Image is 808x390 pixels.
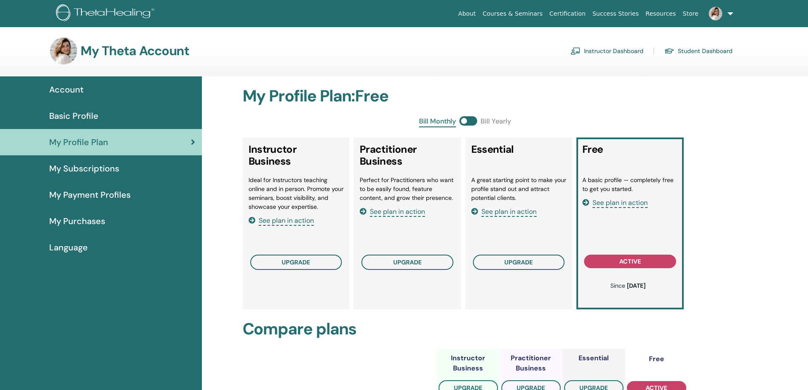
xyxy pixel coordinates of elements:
[249,176,344,211] li: Ideal for Instructors teaching online and in person. Promote your seminars, boost visibility, and...
[49,83,84,96] span: Account
[49,215,105,227] span: My Purchases
[250,255,342,270] button: upgrade
[709,7,722,20] img: default.jpg
[49,241,88,254] span: Language
[546,6,589,22] a: Certification
[49,136,108,149] span: My Profile Plan
[642,6,679,22] a: Resources
[49,162,119,175] span: My Subscriptions
[437,353,500,373] div: Instructor Business
[393,258,422,266] span: upgrade
[593,198,648,208] span: See plan in action
[249,216,314,225] a: See plan in action
[243,320,688,339] h2: Compare plans
[419,116,456,127] span: Bill Monthly
[589,6,642,22] a: Success Stories
[504,258,533,266] span: upgrade
[627,282,646,289] b: [DATE]
[500,353,562,373] div: Practitioner Business
[570,47,581,55] img: chalkboard-teacher.svg
[360,207,425,216] a: See plan in action
[679,6,702,22] a: Store
[282,258,310,266] span: upgrade
[584,255,676,268] button: active
[49,188,131,201] span: My Payment Profiles
[361,255,453,270] button: upgrade
[471,176,567,202] li: A great starting point to make your profile stand out and attract potential clients.
[259,216,314,226] span: See plan in action
[570,44,643,58] a: Instructor Dashboard
[579,353,609,363] div: Essential
[471,207,537,216] a: See plan in action
[479,6,546,22] a: Courses & Seminars
[50,37,77,65] img: default.jpg
[481,116,511,127] span: Bill Yearly
[481,207,537,217] span: See plan in action
[243,87,688,106] h2: My Profile Plan : Free
[360,176,455,202] li: Perfect for Practitioners who want to be easily found, feature content, and grow their presence.
[81,43,189,59] h3: My Theta Account
[664,44,733,58] a: Student Dashboard
[582,176,678,194] li: A basic profile — completely free to get you started.
[664,48,674,55] img: graduation-cap.svg
[649,354,664,364] div: Free
[587,281,669,290] p: Since
[619,258,641,265] span: active
[56,4,157,23] img: logo.png
[582,198,648,207] a: See plan in action
[455,6,479,22] a: About
[473,255,565,270] button: upgrade
[49,109,98,122] span: Basic Profile
[370,207,425,217] span: See plan in action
